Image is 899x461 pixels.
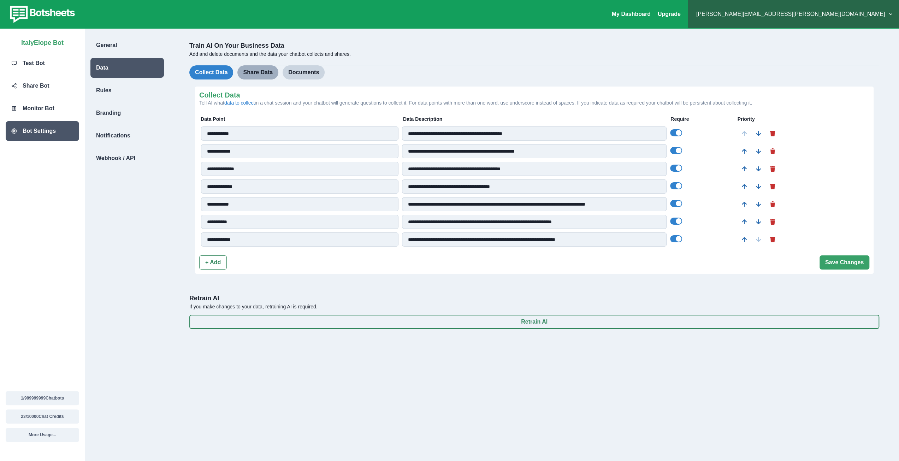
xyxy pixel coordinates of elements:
[189,51,879,58] p: Add and delete documents and the data your chatbot collects and shares.
[6,391,79,405] button: 1/999999999Chatbots
[189,41,879,51] p: Train AI On Your Business Data
[6,409,79,424] button: 23/10000Chat Credits
[85,58,170,78] a: Data
[737,162,751,176] button: Move Up
[737,215,751,229] button: Move Up
[751,179,765,194] button: Move Down
[189,315,879,329] button: Retrain AI
[224,100,255,106] a: data to collect
[85,103,170,123] a: Branding
[23,59,45,67] p: Test Bot
[199,91,869,99] h2: Collect Data
[737,144,751,158] button: Move Up
[751,232,765,247] button: Move Down
[21,35,64,48] p: ItalyElope Bot
[737,179,751,194] button: Move Up
[737,116,800,123] p: Priority
[670,116,734,123] p: Require
[765,197,780,211] button: Delete
[751,215,765,229] button: Move Down
[658,11,681,17] a: Upgrade
[189,294,879,303] p: Retrain AI
[737,197,751,211] button: Move Up
[237,65,278,79] button: Share Data
[23,104,54,113] p: Monitor Bot
[820,255,869,270] button: Save Changes
[85,148,170,168] a: Webhook / API
[751,126,765,141] button: Move Down
[23,127,56,135] p: Bot Settings
[765,144,780,158] button: Delete
[751,197,765,211] button: Move Down
[189,303,879,311] p: If you make changes to your data, retraining AI is required.
[199,255,227,270] button: + Add
[283,65,325,79] button: Documents
[96,41,117,49] p: General
[96,86,112,95] p: Rules
[765,232,780,247] button: Delete
[765,126,780,141] button: Delete
[96,64,108,72] p: Data
[85,126,170,146] a: Notifications
[765,162,780,176] button: Delete
[765,179,780,194] button: Delete
[737,232,751,247] button: Move Up
[96,154,135,162] p: Webhook / API
[189,65,233,79] button: Collect Data
[85,81,170,100] a: Rules
[85,35,170,55] a: General
[403,116,667,123] p: Data Description
[751,144,765,158] button: Move Down
[751,162,765,176] button: Move Down
[6,4,77,24] img: botsheets-logo.png
[765,215,780,229] button: Delete
[737,126,751,141] button: Move Up
[612,11,651,17] a: My Dashboard
[201,116,400,123] p: Data Point
[96,131,130,140] p: Notifications
[693,7,893,21] button: [PERSON_NAME][EMAIL_ADDRESS][PERSON_NAME][DOMAIN_NAME]
[6,428,79,442] button: More Usage...
[96,109,121,117] p: Branding
[23,82,49,90] p: Share Bot
[199,99,869,107] p: Tell AI what in a chat session and your chatbot will generate questions to collect it. For data p...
